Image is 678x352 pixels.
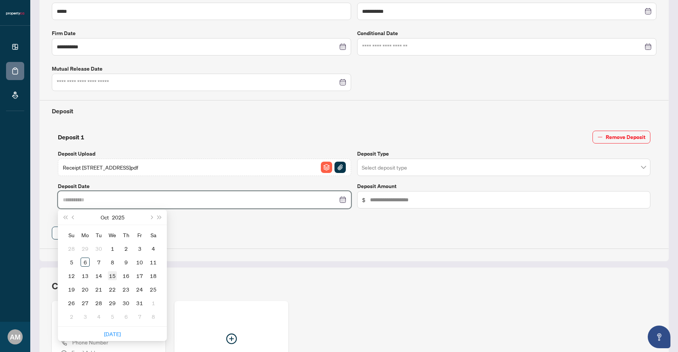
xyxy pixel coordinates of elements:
[121,258,131,267] div: 9
[94,312,103,321] div: 4
[78,310,92,323] td: 2025-11-03
[6,11,24,16] img: logo
[119,242,133,255] td: 2025-10-02
[146,242,160,255] td: 2025-10-04
[108,258,117,267] div: 8
[63,163,138,171] span: Receipt [STREET_ADDRESS]pdf
[81,312,90,321] div: 3
[106,269,119,283] td: 2025-10-15
[69,210,78,225] button: Previous month (PageUp)
[106,283,119,296] td: 2025-10-22
[78,296,92,310] td: 2025-10-27
[72,339,108,346] span: Phone Number
[58,159,351,176] span: Receipt [STREET_ADDRESS]pdfFile ArchiveFile Attachement
[135,285,144,294] div: 24
[121,285,131,294] div: 23
[94,271,103,280] div: 14
[362,196,365,204] span: $
[108,312,117,321] div: 5
[149,285,158,294] div: 25
[108,298,117,307] div: 29
[52,280,110,292] h2: Client Details
[119,296,133,310] td: 2025-10-30
[149,312,158,321] div: 8
[357,150,650,158] label: Deposit Type
[92,255,106,269] td: 2025-10-07
[119,255,133,269] td: 2025-10-09
[121,244,131,253] div: 2
[149,258,158,267] div: 11
[648,326,670,348] button: Open asap
[606,131,645,143] span: Remove Deposit
[10,332,20,342] span: AM
[357,29,656,37] label: Conditional Date
[58,182,351,190] label: Deposit Date
[92,283,106,296] td: 2025-10-21
[119,228,133,242] th: Th
[133,283,146,296] td: 2025-10-24
[133,242,146,255] td: 2025-10-03
[52,65,351,73] label: Mutual Release Date
[61,210,69,225] button: Last year (Control + left)
[81,258,90,267] div: 6
[81,271,90,280] div: 13
[119,310,133,323] td: 2025-11-06
[52,29,351,37] label: Firm Date
[135,271,144,280] div: 17
[92,296,106,310] td: 2025-10-28
[108,244,117,253] div: 1
[334,162,346,173] img: File Attachement
[94,258,103,267] div: 7
[133,310,146,323] td: 2025-11-07
[106,242,119,255] td: 2025-10-01
[65,310,78,323] td: 2025-11-02
[133,228,146,242] th: Fr
[156,210,164,225] button: Next year (Control + right)
[67,298,76,307] div: 26
[135,312,144,321] div: 7
[147,210,155,225] button: Next month (PageDown)
[592,131,650,144] button: Remove Deposit
[149,298,158,307] div: 1
[92,228,106,242] th: Tu
[133,269,146,283] td: 2025-10-17
[65,228,78,242] th: Su
[108,271,117,280] div: 15
[146,283,160,296] td: 2025-10-25
[321,162,332,173] img: File Archive
[133,296,146,310] td: 2025-10-31
[108,285,117,294] div: 22
[226,333,237,344] span: plus-circle
[106,296,119,310] td: 2025-10-29
[146,255,160,269] td: 2025-10-11
[58,150,351,158] label: Deposit Upload
[121,312,131,321] div: 6
[78,283,92,296] td: 2025-10-20
[119,269,133,283] td: 2025-10-16
[149,244,158,253] div: 4
[94,285,103,294] div: 21
[149,271,158,280] div: 18
[92,242,106,255] td: 2025-09-30
[78,269,92,283] td: 2025-10-13
[81,298,90,307] div: 27
[67,244,76,253] div: 28
[146,296,160,310] td: 2025-11-01
[597,134,603,140] span: minus
[52,227,102,239] button: Add Deposit
[133,255,146,269] td: 2025-10-10
[81,244,90,253] div: 29
[65,283,78,296] td: 2025-10-19
[94,244,103,253] div: 30
[78,228,92,242] th: Mo
[334,161,346,173] button: File Attachement
[58,133,84,142] h4: Deposit 1
[92,269,106,283] td: 2025-10-14
[106,310,119,323] td: 2025-11-05
[67,258,76,267] div: 5
[52,107,656,116] h4: Deposit
[106,228,119,242] th: We
[81,285,90,294] div: 20
[78,242,92,255] td: 2025-09-29
[67,285,76,294] div: 19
